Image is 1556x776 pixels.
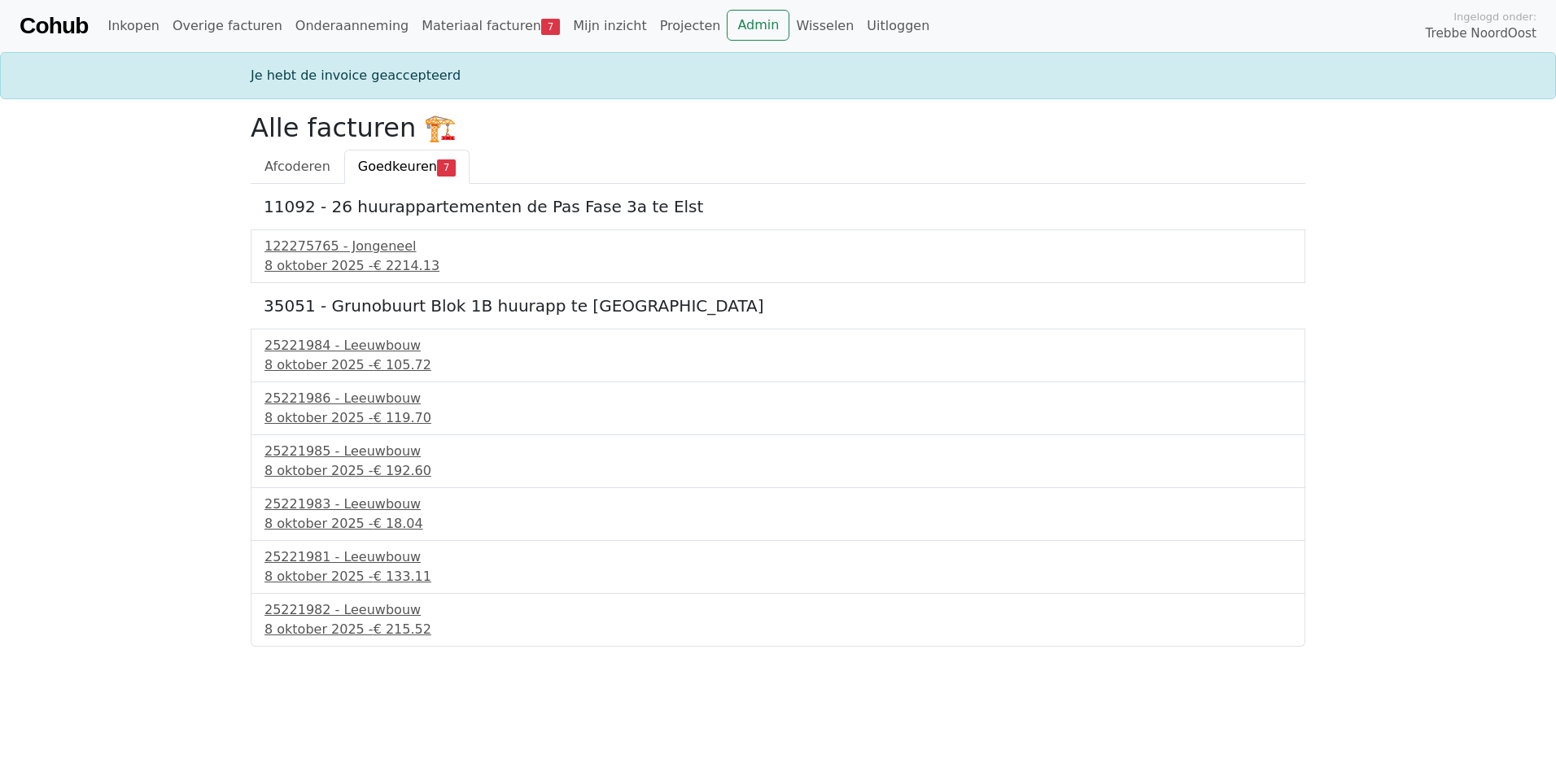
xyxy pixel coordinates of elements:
[727,10,789,41] a: Admin
[264,514,1292,534] div: 8 oktober 2025 -
[1453,9,1536,24] span: Ingelogd onder:
[789,10,860,42] a: Wisselen
[264,336,1292,355] div: 25221984 - Leeuwbouw
[437,159,456,176] span: 7
[264,600,1292,639] a: 25221982 - Leeuwbouw8 oktober 2025 -€ 215.52
[415,10,566,42] a: Materiaal facturen7
[289,10,415,42] a: Onderaanneming
[264,408,1292,428] div: 8 oktober 2025 -
[20,7,88,46] a: Cohub
[264,256,1292,276] div: 8 oktober 2025 -
[264,442,1292,461] div: 25221985 - Leeuwbouw
[264,620,1292,639] div: 8 oktober 2025 -
[264,237,1292,276] a: 122275765 - Jongeneel8 oktober 2025 -€ 2214.13
[264,237,1292,256] div: 122275765 - Jongeneel
[264,461,1292,481] div: 8 oktober 2025 -
[566,10,653,42] a: Mijn inzicht
[860,10,936,42] a: Uitloggen
[264,495,1292,514] div: 25221983 - Leeuwbouw
[264,547,1292,567] div: 25221981 - Leeuwbouw
[374,516,423,531] span: € 18.04
[374,258,439,273] span: € 2214.13
[264,296,1292,316] h5: 35051 - Grunobuurt Blok 1B huurapp te [GEOGRAPHIC_DATA]
[264,567,1292,586] div: 8 oktober 2025 -
[344,150,470,184] a: Goedkeuren7
[358,159,437,174] span: Goedkeuren
[374,410,431,425] span: € 119.70
[166,10,289,42] a: Overige facturen
[264,159,330,174] span: Afcoderen
[374,621,431,637] span: € 215.52
[101,10,165,42] a: Inkopen
[264,442,1292,481] a: 25221985 - Leeuwbouw8 oktober 2025 -€ 192.60
[264,197,1292,216] h5: 11092 - 26 huurappartementen de Pas Fase 3a te Elst
[264,495,1292,534] a: 25221983 - Leeuwbouw8 oktober 2025 -€ 18.04
[653,10,728,42] a: Projecten
[374,463,431,478] span: € 192.60
[264,547,1292,586] a: 25221981 - Leeuwbouw8 oktober 2025 -€ 133.11
[1426,24,1536,43] span: Trebbe NoordOost
[374,357,431,373] span: € 105.72
[264,355,1292,375] div: 8 oktober 2025 -
[264,336,1292,375] a: 25221984 - Leeuwbouw8 oktober 2025 -€ 105.72
[241,66,1315,85] div: Je hebt de invoice geaccepteerd
[251,112,1305,143] h2: Alle facturen 🏗️
[251,150,344,184] a: Afcoderen
[264,600,1292,620] div: 25221982 - Leeuwbouw
[374,569,431,584] span: € 133.11
[541,19,560,35] span: 7
[264,389,1292,428] a: 25221986 - Leeuwbouw8 oktober 2025 -€ 119.70
[264,389,1292,408] div: 25221986 - Leeuwbouw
